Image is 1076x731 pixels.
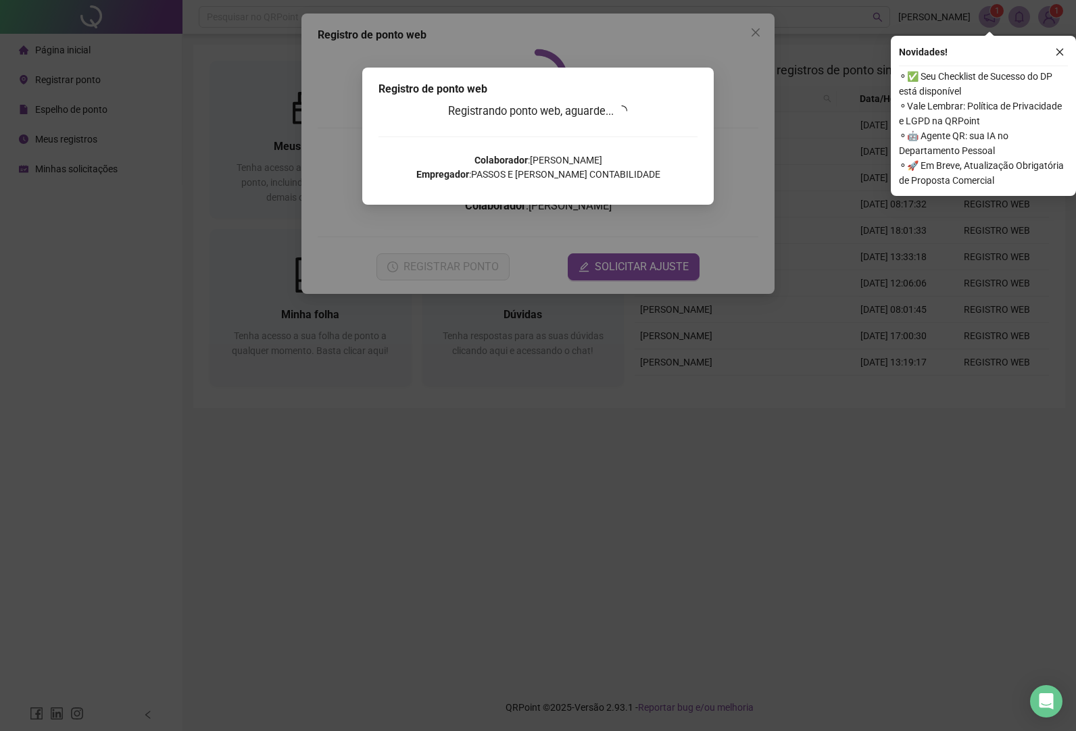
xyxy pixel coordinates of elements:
span: ⚬ ✅ Seu Checklist de Sucesso do DP está disponível [899,69,1068,99]
h3: Registrando ponto web, aguarde... [378,103,698,120]
span: Novidades ! [899,45,948,59]
div: Open Intercom Messenger [1030,685,1062,717]
div: Registro de ponto web [378,81,698,97]
span: loading [614,103,629,118]
span: ⚬ Vale Lembrar: Política de Privacidade e LGPD na QRPoint [899,99,1068,128]
span: ⚬ 🚀 Em Breve, Atualização Obrigatória de Proposta Comercial [899,158,1068,188]
span: close [1055,47,1065,57]
strong: Colaborador [474,155,528,166]
span: ⚬ 🤖 Agente QR: sua IA no Departamento Pessoal [899,128,1068,158]
p: : [PERSON_NAME] : PASSOS E [PERSON_NAME] CONTABILIDADE [378,153,698,182]
strong: Empregador [416,169,469,180]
